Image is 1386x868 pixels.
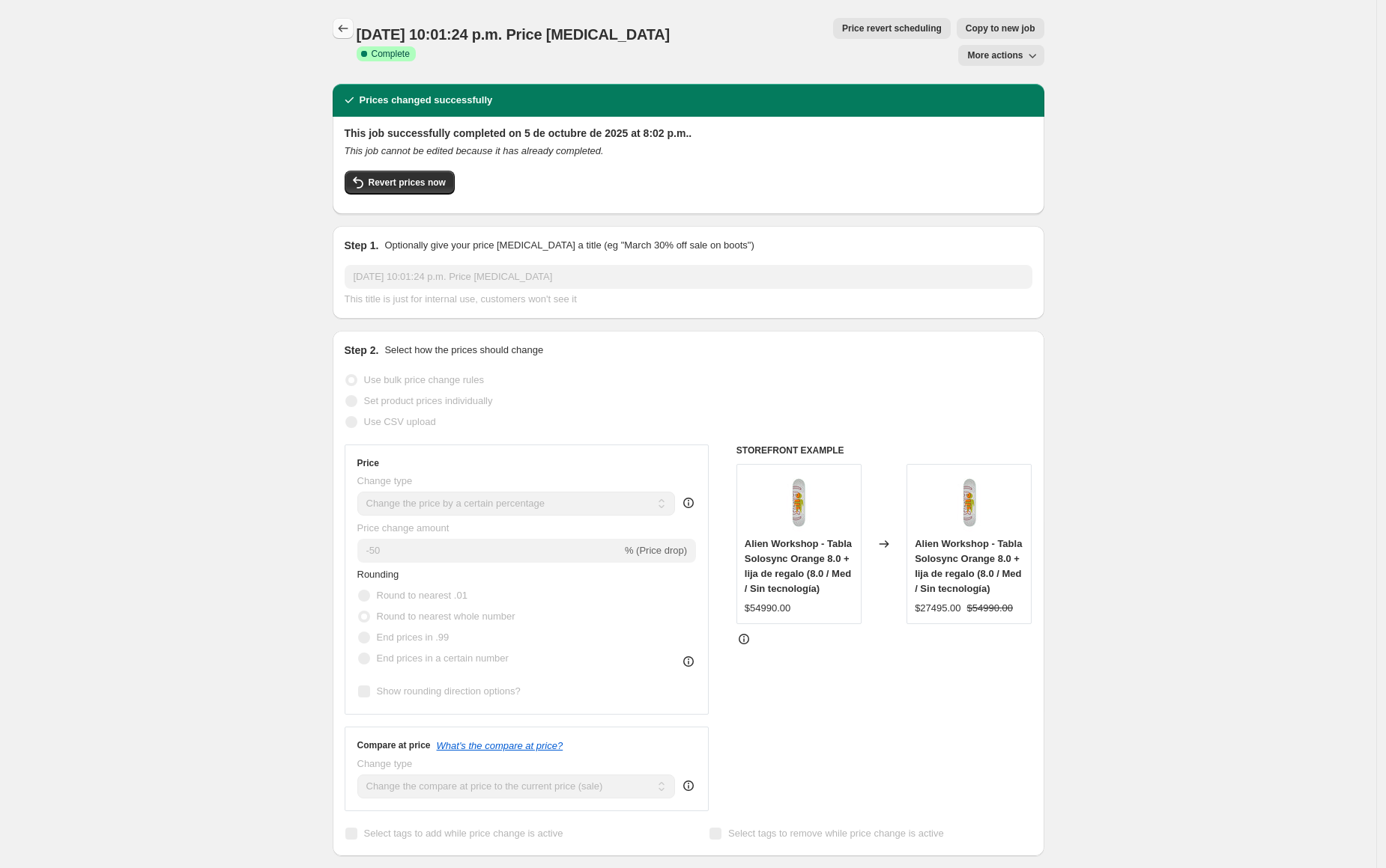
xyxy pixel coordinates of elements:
[357,739,431,751] h3: Compare at price
[345,171,455,195] button: Revert prices now
[377,590,467,601] span: Round to nearest .01
[345,238,379,253] h2: Step 1.
[333,18,354,39] button: Price change jobs
[345,343,379,358] h2: Step 2.
[736,444,1032,456] h6: STOREFRONT EXAMPLE
[377,652,509,664] span: End prices in a certain number
[364,395,493,406] span: Set product prices individually
[377,611,515,622] span: Round to nearest whole number
[357,457,379,469] h3: Price
[384,238,754,253] p: Optionally give your price [MEDICAL_DATA] a title (eg "March 30% off sale on boots")
[384,343,543,358] p: Select how the prices should change
[728,828,944,839] span: Select tags to remove while price change is active
[681,778,696,793] div: help
[833,18,951,39] button: Price revert scheduling
[958,45,1044,66] button: More actions
[769,472,829,532] img: awssolosyncdeck_80x.jpg
[345,145,604,156] i: This job cannot be edited because it has already completed.
[681,495,696,510] div: help
[939,472,999,532] img: awssolosyncdeck_80x.jpg
[357,758,413,769] span: Change type
[957,18,1044,39] button: Copy to new job
[345,265,1032,289] input: 30% off holiday sale
[369,177,446,189] span: Revert prices now
[625,545,687,556] span: % (Price drop)
[372,48,410,60] span: Complete
[364,416,436,427] span: Use CSV upload
[360,93,493,108] h2: Prices changed successfully
[357,26,671,43] span: [DATE] 10:01:24 p.m. Price [MEDICAL_DATA]
[745,601,790,616] div: $54990.00
[745,538,852,594] span: Alien Workshop - Tabla Solosync Orange 8.0 + lija de regalo (8.0 / Med / Sin tecnología)
[966,22,1035,34] span: Copy to new job
[437,740,563,751] button: What's the compare at price?
[357,522,450,534] span: Price change amount
[915,538,1022,594] span: Alien Workshop - Tabla Solosync Orange 8.0 + lija de regalo (8.0 / Med / Sin tecnología)
[357,475,413,486] span: Change type
[357,539,622,563] input: -15
[842,22,942,34] span: Price revert scheduling
[345,126,1032,141] h2: This job successfully completed on 5 de octubre de 2025 at 8:02 p.m..
[345,293,577,305] span: This title is just for internal use, customers won't see it
[364,374,484,385] span: Use bulk price change rules
[377,685,521,697] span: Show rounding direction options?
[915,601,960,616] div: $27495.00
[967,49,1023,61] span: More actions
[364,828,563,839] span: Select tags to add while price change is active
[377,632,450,643] span: End prices in .99
[967,601,1013,616] strike: $54990.00
[357,569,399,580] span: Rounding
